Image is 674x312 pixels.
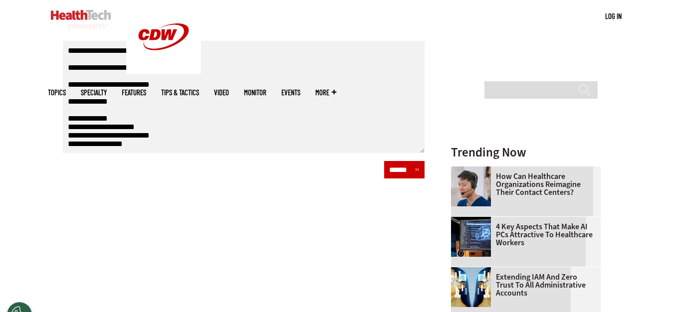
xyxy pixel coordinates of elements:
div: User menu [605,11,622,21]
a: Healthcare contact center [451,166,496,174]
a: Tips & Tactics [161,89,199,96]
a: Log in [605,11,622,20]
a: Events [281,89,300,96]
span: More [315,89,336,96]
a: Desktop monitor with brain AI concept [451,217,496,225]
a: Features [122,89,146,96]
img: Healthcare contact center [451,166,491,206]
a: abstract image of woman with pixelated face [451,267,496,275]
a: 4 Key Aspects That Make AI PCs Attractive to Healthcare Workers [451,223,595,247]
span: Topics [48,89,66,96]
a: CDW [126,66,201,76]
img: Desktop monitor with brain AI concept [451,217,491,257]
a: Video [214,89,229,96]
a: How Can Healthcare Organizations Reimagine Their Contact Centers? [451,172,595,196]
h3: Trending Now [451,146,601,158]
a: MonITor [244,89,266,96]
a: Extending IAM and Zero Trust to All Administrative Accounts [451,273,595,297]
img: abstract image of woman with pixelated face [451,267,491,307]
span: Specialty [81,89,107,96]
img: Home [51,10,111,20]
